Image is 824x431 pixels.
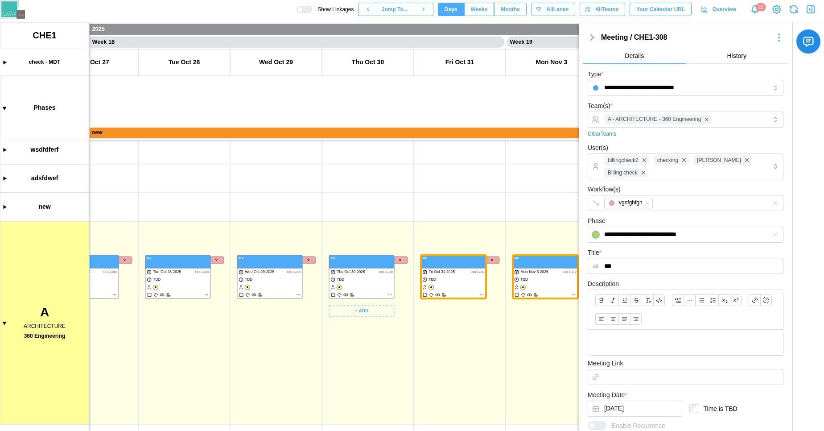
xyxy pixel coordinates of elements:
[588,143,608,153] label: User(s)
[588,185,621,195] label: Workflow(s)
[382,3,408,16] span: Jump To...
[653,294,665,306] button: Code
[312,6,354,13] span: Show Linkages
[760,294,772,306] button: Remove link
[804,3,817,16] button: Close Drawer
[625,53,644,59] span: Details
[730,294,742,306] button: Superscript
[607,294,618,306] button: Italic
[672,294,684,306] button: Blockquote
[684,294,695,306] button: Horizontal line
[501,3,520,16] span: Months
[588,390,627,400] label: Meeting Date
[588,101,613,111] label: Team(s)
[698,404,737,413] label: Time is TBD
[608,169,638,177] span: Billing check
[707,294,718,306] button: Ordered list
[642,294,653,306] button: Clear formatting
[606,421,665,430] span: Enable Recurrence
[618,313,630,325] button: Align text: justify
[747,2,762,17] a: Notifications
[588,70,604,79] label: Type
[595,3,618,16] span: All Teams
[749,294,760,306] button: Link
[755,3,766,11] div: 20
[697,156,741,165] span: [PERSON_NAME]
[601,32,770,43] div: Meeting / CHE1-308
[713,3,736,16] span: Overview
[588,359,623,369] label: Meeting Link
[546,3,569,16] span: All Lanes
[657,156,678,165] span: checking
[727,53,746,59] span: History
[588,279,619,289] label: Description
[695,294,707,306] button: Bullet list
[588,401,682,417] button: Oct 28, 2025
[588,130,616,138] a: Clear Teams
[595,294,607,306] button: Bold
[787,3,800,16] button: Refresh Grid
[595,313,607,325] button: Align text: left
[618,294,630,306] button: Underline
[471,3,488,16] span: Weeks
[636,3,685,16] span: Your Calendar URL
[630,294,642,306] button: Strikethrough
[608,156,639,165] span: billingcheck2
[445,3,457,16] span: Days
[630,313,642,325] button: Align text: right
[770,3,783,16] a: View Project
[607,313,618,325] button: Align text: center
[718,294,730,306] button: Subscript
[608,115,701,124] span: A - ARCHITECTURE - 360 Engineering
[588,216,606,226] label: Phase
[588,248,602,258] label: Title
[619,199,643,207] div: vgnfghfgh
